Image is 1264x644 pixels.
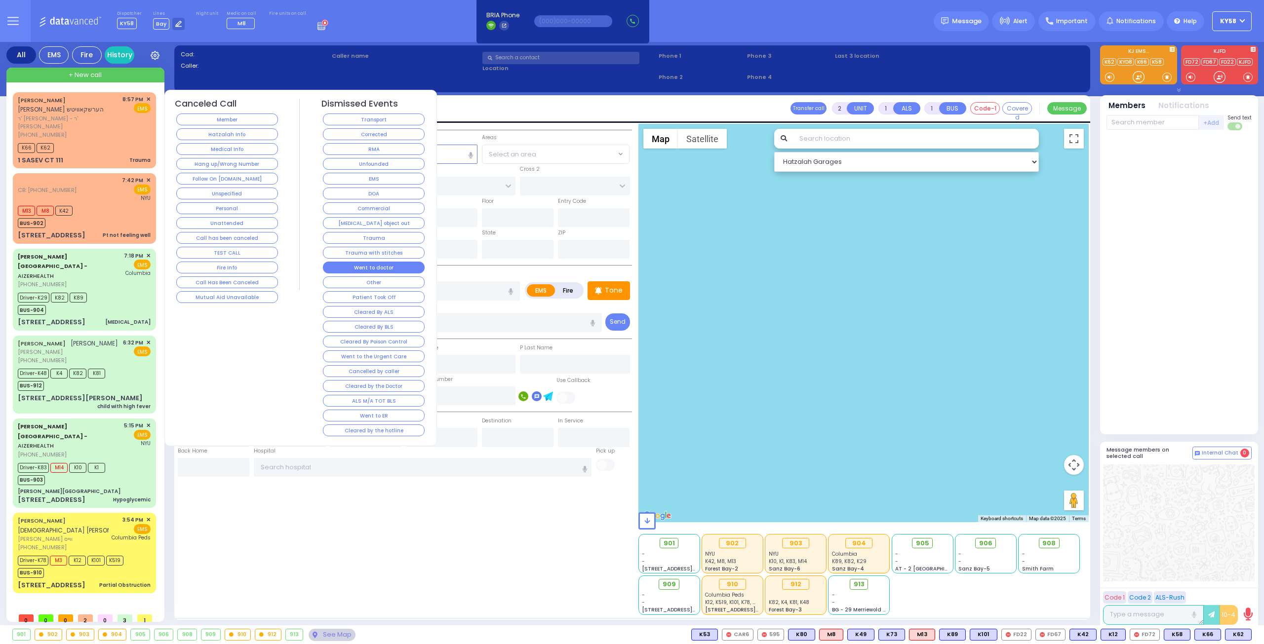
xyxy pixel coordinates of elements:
span: BG - 29 Merriewold S. [832,606,887,613]
label: KJFD [1181,49,1258,56]
span: Columbia Peds [705,591,744,599]
button: Follow On [DOMAIN_NAME] [176,173,278,185]
span: M8 [37,206,54,216]
span: [PHONE_NUMBER] [18,356,67,364]
button: BUS [939,102,966,114]
div: 1 SASEV CT 111 [18,155,63,165]
span: - [895,550,898,558]
button: Members [1108,100,1145,112]
span: 0 [98,614,113,622]
img: message.svg [941,17,948,25]
span: [DEMOGRAPHIC_DATA] [PERSON_NAME]' [PERSON_NAME] [18,526,184,534]
span: Message [952,16,982,26]
span: [STREET_ADDRESS][PERSON_NAME] [642,565,735,572]
span: [PERSON_NAME] [71,339,118,347]
span: [PERSON_NAME] ווייס [18,535,109,543]
div: K89 [939,629,966,641]
span: K42 [55,206,73,216]
button: Drag Pegman onto the map to open Street View [1064,491,1084,510]
div: Trauma [129,156,151,164]
span: NYU [705,550,715,558]
span: Forest Bay-3 [769,606,802,613]
div: M13 [909,629,935,641]
span: 909 [663,579,676,589]
button: Personal [176,202,278,214]
span: Phone 2 [659,73,744,81]
span: Phone 4 [747,73,832,81]
span: K82 [69,369,86,379]
span: - [642,599,645,606]
span: K4 [50,369,68,379]
span: - [958,550,961,558]
label: P Last Name [520,344,553,352]
span: 2 [78,614,93,622]
span: Driver-K83 [18,463,49,473]
span: 0 [1240,449,1249,457]
span: BRIA Phone [486,11,519,20]
span: 6:32 PM [123,339,143,346]
button: Hatzalah Info [176,128,278,140]
div: [STREET_ADDRESS] [18,317,85,327]
a: KJFD [1237,58,1253,66]
span: Smith Farm [1022,565,1054,572]
button: Trauma with stitches [323,247,425,259]
img: red-radio-icon.svg [1040,632,1045,637]
span: 7:42 PM [122,177,143,184]
span: 8:57 PM [122,96,143,103]
input: Search a contact [482,52,639,64]
div: [PERSON_NAME][GEOGRAPHIC_DATA] [18,488,120,495]
span: [STREET_ADDRESS][PERSON_NAME] [642,606,735,613]
div: BLS [878,629,905,641]
span: BUS-904 [18,305,46,315]
button: Unfounded [323,158,425,170]
span: EMS [134,524,151,534]
span: EMS [134,260,151,269]
span: Sanz Bay-4 [832,565,864,572]
span: 906 [979,538,992,548]
span: Help [1184,17,1197,26]
span: Notifications [1116,17,1156,26]
div: Hypoglycemic [113,496,151,503]
span: [PHONE_NUMBER] [18,131,67,139]
span: - [958,558,961,565]
div: BLS [691,629,718,641]
a: AIZERHEALTH [18,422,87,450]
span: [PHONE_NUMBER] [18,543,67,551]
button: Cleared by the hotline [323,424,425,436]
div: K12 [1101,629,1126,641]
span: ✕ [146,95,151,104]
span: K42, M8, M13 [705,558,736,565]
button: Transport [323,114,425,125]
div: 903 [782,538,809,549]
div: K80 [788,629,815,641]
button: Unattended [176,217,278,229]
div: [STREET_ADDRESS] [18,230,85,240]
button: Transfer call [790,102,827,114]
span: KY58 [117,18,137,29]
button: Went to doctor [323,262,425,273]
span: K101 [87,556,105,566]
label: Location [482,64,655,73]
span: 913 [854,579,865,589]
label: Cad: [181,50,328,59]
label: Pick up [596,447,615,455]
a: K66 [1135,58,1149,66]
button: DOA [323,188,425,199]
div: [STREET_ADDRESS] [18,495,85,505]
span: CB: [PHONE_NUMBER] [18,186,77,194]
label: Caller: [181,62,328,70]
div: child with high fever [97,403,151,410]
div: 912 [782,579,809,590]
span: NYU [769,550,779,558]
label: EMS [527,284,555,297]
span: Driver-K29 [18,293,49,303]
span: Send text [1227,114,1252,121]
button: Code-1 [970,102,1000,114]
span: [PHONE_NUMBER] [18,280,67,288]
span: Columbia [125,269,151,277]
span: Important [1056,17,1088,26]
div: 910 [225,629,251,640]
label: Floor [482,197,494,205]
span: M13 [18,206,35,216]
label: Caller name [332,52,479,60]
